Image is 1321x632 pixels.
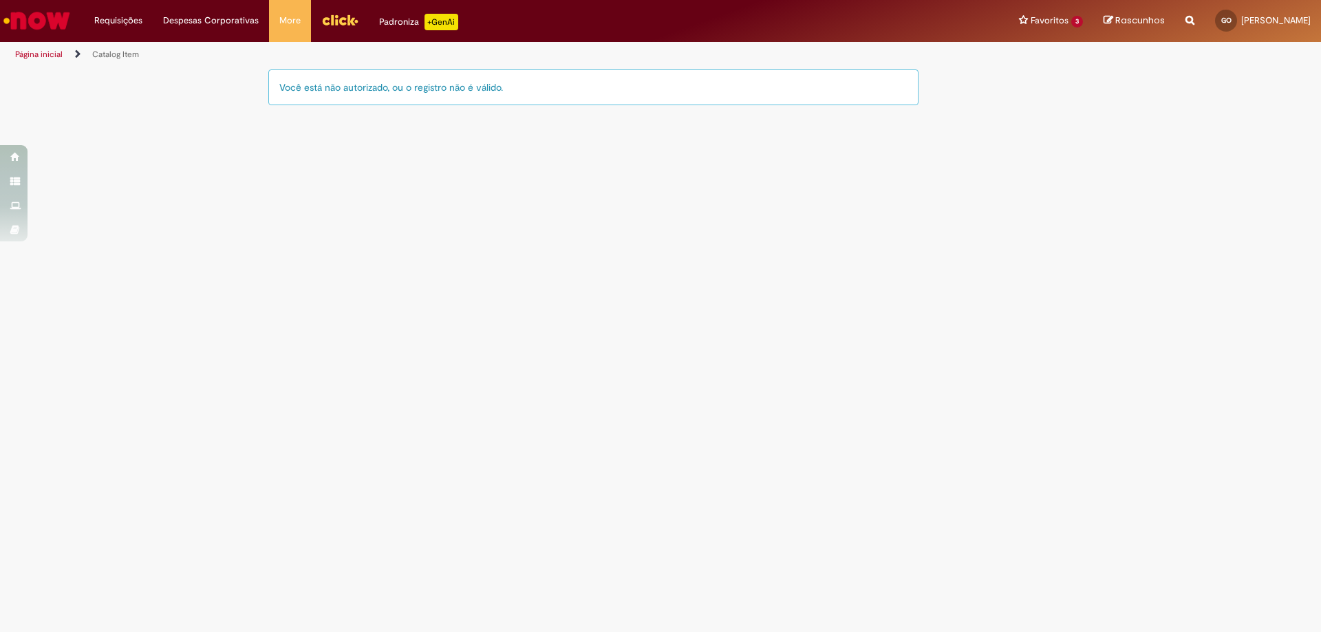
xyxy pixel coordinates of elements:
img: click_logo_yellow_360x200.png [321,10,358,30]
div: Padroniza [379,14,458,30]
span: Favoritos [1031,14,1068,28]
div: Você está não autorizado, ou o registro não é válido. [268,69,919,105]
a: Rascunhos [1104,14,1165,28]
a: Página inicial [15,49,63,60]
ul: Trilhas de página [10,42,870,67]
img: ServiceNow [1,7,72,34]
span: Despesas Corporativas [163,14,259,28]
span: More [279,14,301,28]
span: [PERSON_NAME] [1241,14,1311,26]
p: +GenAi [425,14,458,30]
span: 3 [1071,16,1083,28]
span: Rascunhos [1115,14,1165,27]
span: Requisições [94,14,142,28]
a: Catalog Item [92,49,139,60]
span: GO [1221,16,1232,25]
